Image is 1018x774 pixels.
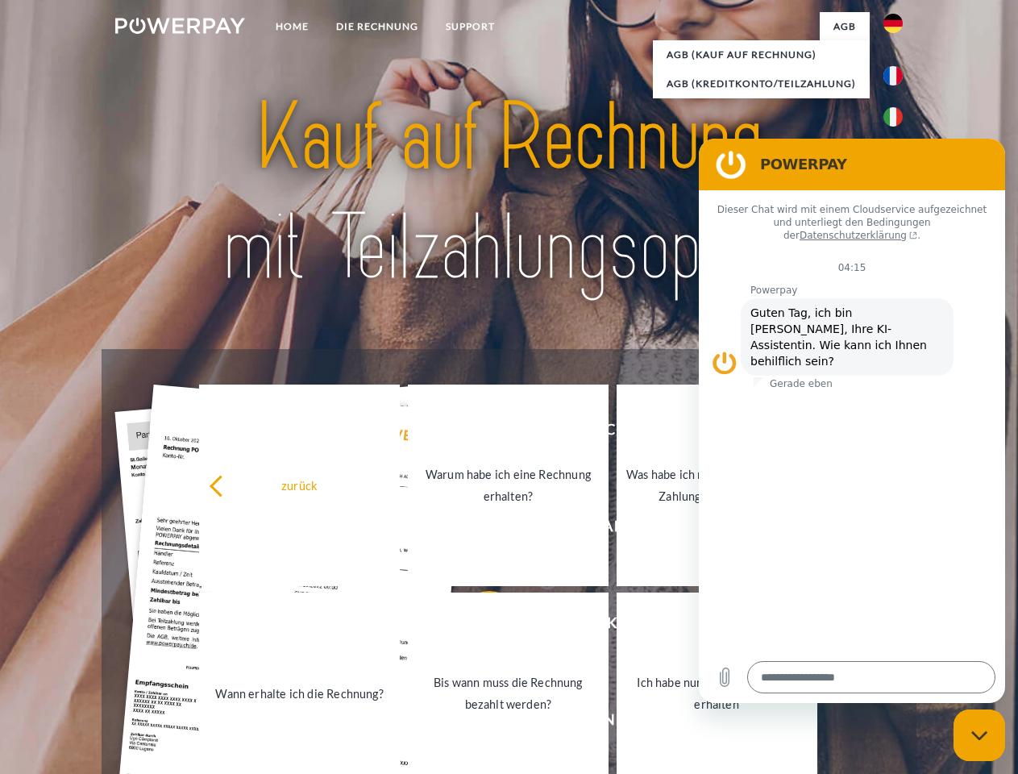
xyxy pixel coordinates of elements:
[418,464,599,507] div: Warum habe ich eine Rechnung erhalten?
[262,12,322,41] a: Home
[883,107,903,127] img: it
[322,12,432,41] a: DIE RECHNUNG
[626,464,808,507] div: Was habe ich noch offen, ist meine Zahlung eingegangen?
[883,14,903,33] img: de
[617,385,817,586] a: Was habe ich noch offen, ist meine Zahlung eingegangen?
[820,12,870,41] a: agb
[209,474,390,496] div: zurück
[209,682,390,704] div: Wann erhalte ich die Rechnung?
[115,18,245,34] img: logo-powerpay-white.svg
[432,12,509,41] a: SUPPORT
[883,66,903,85] img: fr
[653,69,870,98] a: AGB (Kreditkonto/Teilzahlung)
[699,139,1005,703] iframe: Messaging-Fenster
[154,77,864,309] img: title-powerpay_de.svg
[954,709,1005,761] iframe: Schaltfläche zum Öffnen des Messaging-Fensters; Konversation läuft
[626,672,808,715] div: Ich habe nur eine Teillieferung erhalten
[653,40,870,69] a: AGB (Kauf auf Rechnung)
[418,672,599,715] div: Bis wann muss die Rechnung bezahlt werden?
